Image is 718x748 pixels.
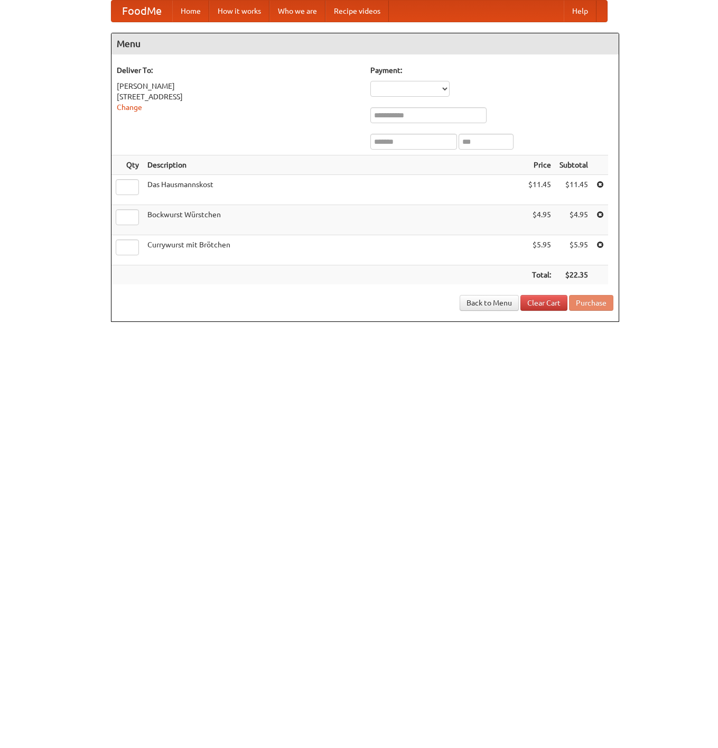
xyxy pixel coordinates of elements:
[524,205,555,235] td: $4.95
[269,1,325,22] a: Who we are
[555,175,592,205] td: $11.45
[111,1,172,22] a: FoodMe
[117,91,360,102] div: [STREET_ADDRESS]
[117,103,142,112] a: Change
[209,1,269,22] a: How it works
[555,265,592,285] th: $22.35
[117,65,360,76] h5: Deliver To:
[524,265,555,285] th: Total:
[111,33,619,54] h4: Menu
[111,155,143,175] th: Qty
[117,81,360,91] div: [PERSON_NAME]
[325,1,389,22] a: Recipe videos
[524,155,555,175] th: Price
[524,175,555,205] td: $11.45
[569,295,613,311] button: Purchase
[524,235,555,265] td: $5.95
[143,205,524,235] td: Bockwurst Würstchen
[172,1,209,22] a: Home
[520,295,567,311] a: Clear Cart
[555,205,592,235] td: $4.95
[460,295,519,311] a: Back to Menu
[564,1,596,22] a: Help
[370,65,613,76] h5: Payment:
[143,235,524,265] td: Currywurst mit Brötchen
[143,175,524,205] td: Das Hausmannskost
[555,235,592,265] td: $5.95
[143,155,524,175] th: Description
[555,155,592,175] th: Subtotal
